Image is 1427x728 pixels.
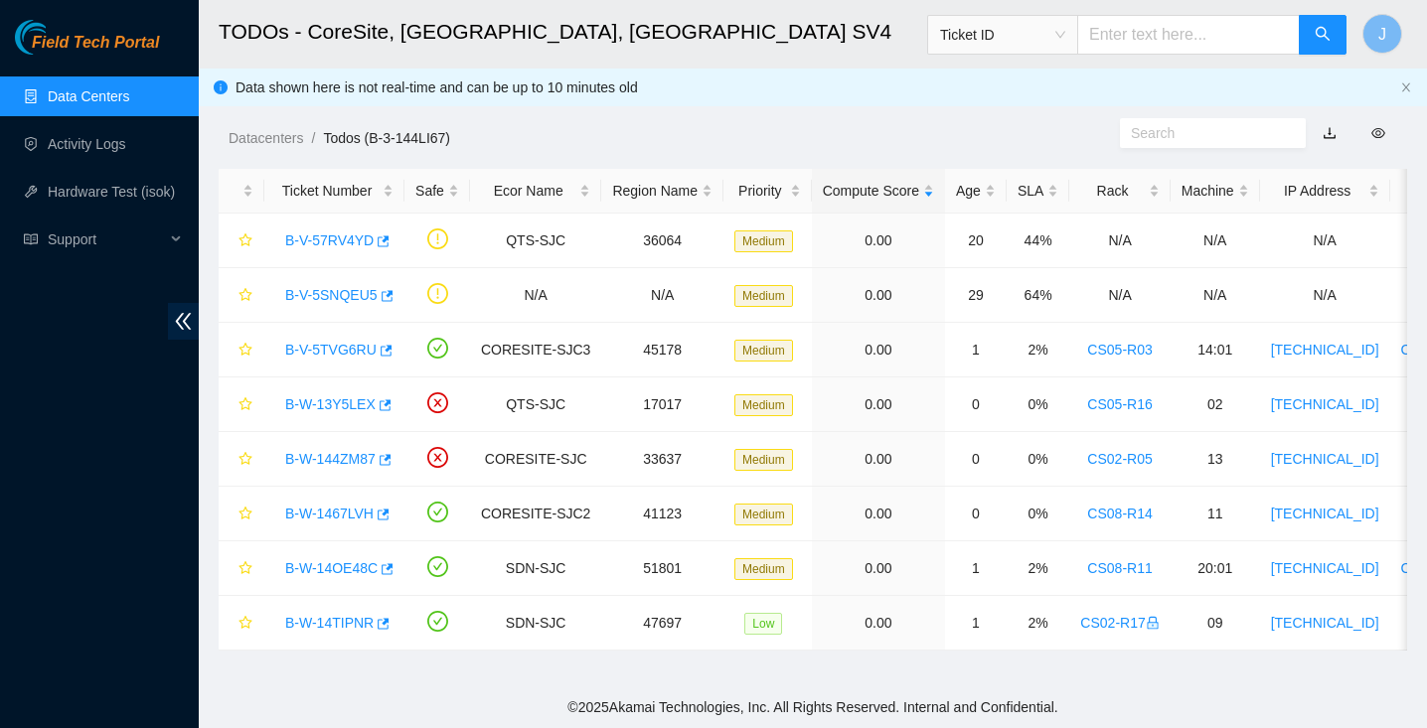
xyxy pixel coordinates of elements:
input: Search [1131,122,1279,144]
span: star [238,397,252,413]
span: J [1378,22,1386,47]
td: 0.00 [812,377,945,432]
span: check-circle [427,611,448,632]
span: Support [48,219,165,259]
span: search [1315,26,1331,45]
span: star [238,288,252,304]
td: SDN-SJC [470,596,601,651]
a: CS08-R11 [1087,560,1152,576]
span: Medium [734,558,793,580]
span: star [238,452,252,468]
span: star [238,616,252,632]
span: star [238,507,252,522]
td: 0.00 [812,487,945,541]
span: close-circle [427,392,448,413]
td: 36064 [601,214,723,268]
button: star [230,607,253,639]
td: 0.00 [812,268,945,323]
td: 09 [1171,596,1260,651]
td: N/A [1171,268,1260,323]
td: 20 [945,214,1007,268]
td: 0% [1007,432,1069,487]
a: Activity Logs [48,136,126,152]
span: / [311,130,315,146]
button: star [230,334,253,365]
td: N/A [1069,214,1170,268]
td: 02 [1171,377,1260,432]
a: B-W-14TIPNR [285,615,374,631]
span: exclamation-circle [427,283,448,304]
a: Hardware Test (isok) [48,184,175,200]
td: 11 [1171,487,1260,541]
a: [TECHNICAL_ID] [1271,451,1379,467]
a: Data Centers [48,88,129,104]
a: B-W-13Y5LEX [285,396,376,412]
span: star [238,561,252,577]
span: check-circle [427,502,448,522]
span: check-circle [427,556,448,577]
td: 47697 [601,596,723,651]
td: 0 [945,432,1007,487]
td: 0.00 [812,541,945,596]
td: 0% [1007,487,1069,541]
span: Medium [734,449,793,471]
td: 64% [1007,268,1069,323]
span: Medium [734,504,793,525]
td: CORESITE-SJC [470,432,601,487]
button: J [1362,14,1402,54]
td: 2% [1007,541,1069,596]
footer: © 2025 Akamai Technologies, Inc. All Rights Reserved. Internal and Confidential. [199,686,1427,728]
a: B-W-1467LVH [285,506,374,521]
td: N/A [1260,214,1390,268]
span: star [238,343,252,359]
button: star [230,279,253,311]
span: eye [1371,126,1385,140]
button: star [230,224,253,256]
span: Medium [734,285,793,307]
a: B-W-144ZM87 [285,451,376,467]
a: [TECHNICAL_ID] [1271,615,1379,631]
td: CORESITE-SJC2 [470,487,601,541]
td: 0.00 [812,596,945,651]
span: close-circle [427,447,448,468]
td: N/A [1069,268,1170,323]
span: Low [744,613,782,635]
td: 2% [1007,323,1069,377]
a: Akamai TechnologiesField Tech Portal [15,36,159,62]
a: B-W-14OE48C [285,560,378,576]
td: 44% [1007,214,1069,268]
span: Ticket ID [940,20,1065,50]
a: CS08-R14 [1087,506,1152,521]
a: [TECHNICAL_ID] [1271,396,1379,412]
td: 41123 [601,487,723,541]
a: B-V-5TVG6RU [285,342,377,358]
td: 13 [1171,432,1260,487]
td: 20:01 [1171,541,1260,596]
td: 2% [1007,596,1069,651]
button: star [230,552,253,584]
button: download [1308,117,1351,149]
button: close [1400,81,1412,94]
button: star [230,443,253,475]
a: Datacenters [229,130,303,146]
td: 0 [945,487,1007,541]
td: N/A [1260,268,1390,323]
span: exclamation-circle [427,228,448,249]
a: B-V-57RV4YD [285,232,374,248]
td: SDN-SJC [470,541,601,596]
td: 0.00 [812,214,945,268]
a: CS02-R17lock [1080,615,1159,631]
td: 14:01 [1171,323,1260,377]
td: QTS-SJC [470,377,601,432]
td: N/A [1171,214,1260,268]
td: 0.00 [812,432,945,487]
td: N/A [601,268,723,323]
img: Akamai Technologies [15,20,100,55]
td: N/A [470,268,601,323]
td: CORESITE-SJC3 [470,323,601,377]
span: Medium [734,394,793,416]
span: Medium [734,340,793,362]
td: QTS-SJC [470,214,601,268]
span: lock [1146,616,1160,630]
td: 0 [945,377,1007,432]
